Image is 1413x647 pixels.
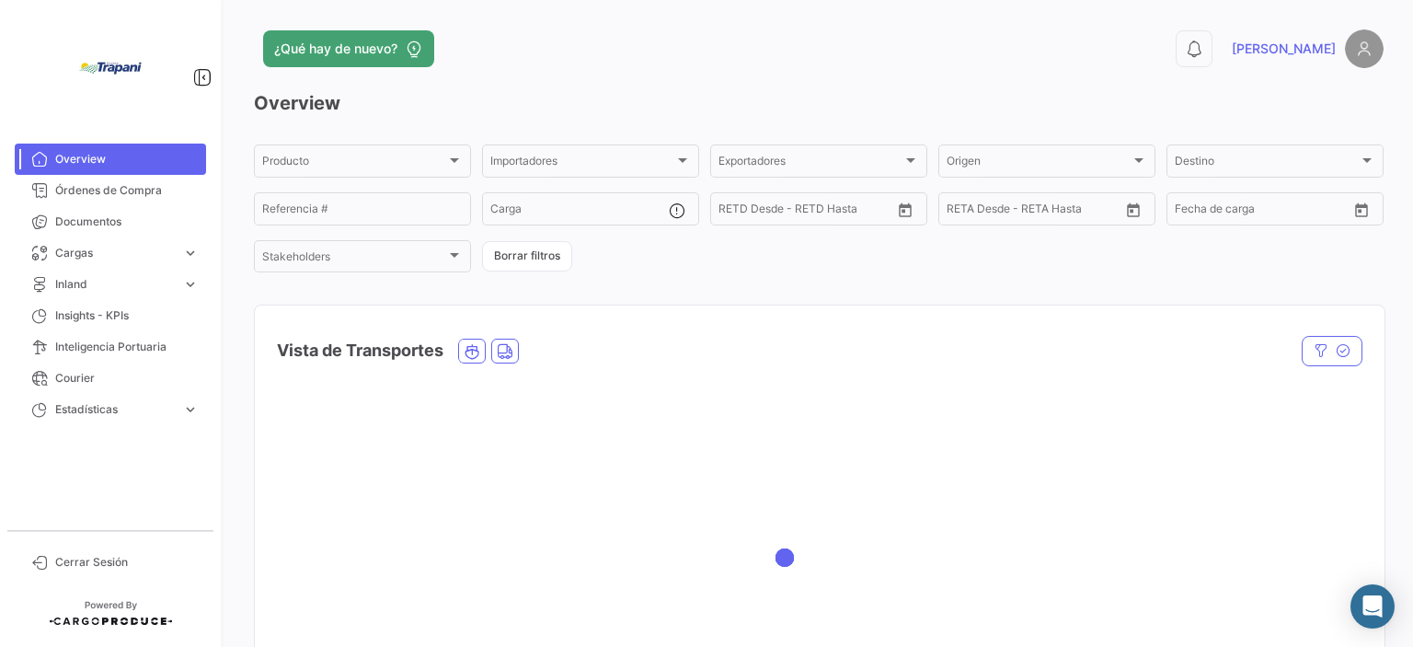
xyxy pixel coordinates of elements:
img: placeholder-user.png [1345,29,1384,68]
span: Exportadores [718,157,902,170]
span: expand_more [182,401,199,418]
button: Open calendar [1348,196,1375,224]
button: Land [492,340,518,363]
input: Desde [1175,205,1208,218]
span: Inland [55,276,175,293]
input: Desde [947,205,980,218]
button: Borrar filtros [482,241,572,272]
span: Importadores [490,157,674,170]
span: [PERSON_NAME] [1232,40,1336,58]
button: Ocean [459,340,485,363]
a: Inteligencia Portuaria [15,331,206,363]
span: Stakeholders [262,253,446,266]
span: Cargas [55,245,175,261]
input: Hasta [1221,205,1304,218]
span: Origen [947,157,1131,170]
a: Órdenes de Compra [15,175,206,206]
img: bd005829-9598-4431-b544-4b06bbcd40b2.jpg [64,22,156,114]
span: expand_more [182,276,199,293]
span: Estadísticas [55,401,175,418]
span: Documentos [55,214,199,230]
span: Producto [262,157,446,170]
a: Insights - KPIs [15,300,206,331]
a: Documentos [15,206,206,237]
span: Courier [55,370,199,387]
h3: Overview [254,90,1384,116]
input: Desde [718,205,752,218]
input: Hasta [993,205,1075,218]
span: Inteligencia Portuaria [55,339,199,355]
button: Open calendar [1120,196,1147,224]
span: Insights - KPIs [55,307,199,324]
span: Órdenes de Compra [55,182,199,199]
h4: Vista de Transportes [277,338,443,364]
div: Abrir Intercom Messenger [1350,584,1395,629]
input: Hasta [764,205,847,218]
a: Courier [15,363,206,394]
span: Destino [1175,157,1359,170]
span: Overview [55,151,199,168]
a: Overview [15,144,206,175]
button: Open calendar [891,196,919,224]
span: ¿Qué hay de nuevo? [274,40,397,58]
span: Cerrar Sesión [55,554,199,571]
span: expand_more [182,245,199,261]
button: ¿Qué hay de nuevo? [263,30,434,67]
